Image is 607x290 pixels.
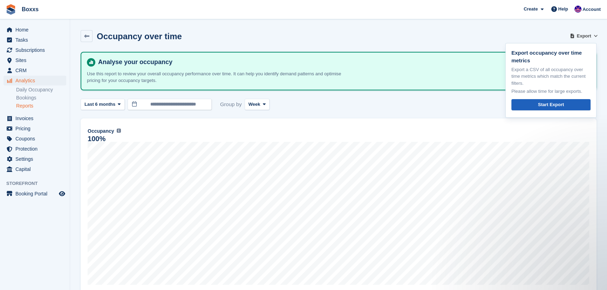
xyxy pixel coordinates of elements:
span: Storefront [6,180,70,187]
a: Bookings [16,95,66,101]
p: Export occupancy over time metrics [511,49,591,65]
p: Export a CSV of all occupancy over time metrics which match the current filters. [511,66,591,87]
a: menu [4,113,66,123]
h4: Analyse your occupancy [95,58,590,66]
span: Week [248,101,260,108]
span: Export [577,33,591,40]
h2: Occupancy over time [97,32,182,41]
span: Account [582,6,601,13]
a: menu [4,65,66,75]
a: Preview store [58,189,66,198]
a: menu [4,35,66,45]
a: menu [4,164,66,174]
span: Settings [15,154,57,164]
span: Home [15,25,57,35]
button: Week [245,99,270,110]
span: Analytics [15,76,57,85]
a: menu [4,45,66,55]
a: menu [4,25,66,35]
span: Last 6 months [84,101,115,108]
button: Last 6 months [81,99,125,110]
a: menu [4,189,66,199]
img: Jamie Malcolm [574,6,581,13]
span: Sites [15,55,57,65]
span: Create [524,6,538,13]
span: Help [558,6,568,13]
span: Invoices [15,113,57,123]
a: menu [4,144,66,154]
a: Boxxs [19,4,41,15]
span: Tasks [15,35,57,45]
p: Please allow time for large exports. [511,88,591,95]
a: menu [4,154,66,164]
span: Occupancy [88,127,114,135]
span: Booking Portal [15,189,57,199]
a: menu [4,124,66,133]
div: 100% [88,136,105,142]
span: Capital [15,164,57,174]
span: Coupons [15,134,57,144]
img: stora-icon-8386f47178a22dfd0bd8f6a31ec36ba5ce8667c1dd55bd0f319d3a0aa187defe.svg [6,4,16,15]
img: icon-info-grey-7440780725fd019a000dd9b08b2336e03edf1995a4989e88bcd33f0948082b44.svg [117,129,121,133]
a: menu [4,55,66,65]
span: Protection [15,144,57,154]
a: menu [4,76,66,85]
p: Use this report to review your overall occupancy performance over time. It can help you identify ... [87,70,350,84]
span: CRM [15,65,57,75]
a: Start Export [511,99,591,111]
span: Group by [220,99,242,110]
span: Subscriptions [15,45,57,55]
button: Export [571,30,596,42]
div: Start Export [538,101,564,108]
span: Pricing [15,124,57,133]
a: Reports [16,103,66,109]
a: Daily Occupancy [16,87,66,93]
a: menu [4,134,66,144]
